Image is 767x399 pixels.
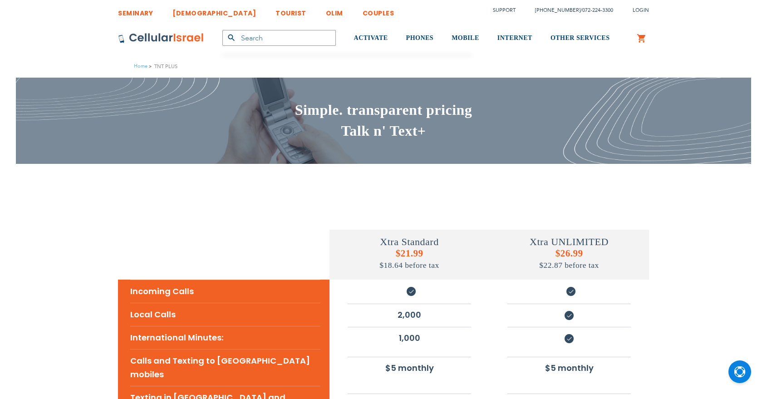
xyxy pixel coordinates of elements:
li: 1,000 [348,327,471,349]
span: $22.87 before tax [539,261,599,270]
li: $5 monthly [348,357,471,379]
span: INTERNET [497,34,532,41]
span: $18.64 before tax [379,261,439,270]
input: Search [222,30,336,46]
span: ACTIVATE [354,34,388,41]
a: SEMINARY [118,2,153,19]
li: $5 monthly [507,357,631,379]
h4: Xtra Standard [329,236,489,248]
li: Local Calls [130,303,320,326]
h2: Simple. transparent pricing [118,100,649,121]
h2: Talk n' Text+ [118,121,649,142]
img: Cellular Israel Logo [118,33,204,44]
a: 072-224-3300 [582,7,613,14]
a: OLIM [326,2,343,19]
span: Login [633,7,649,14]
a: OTHER SERVICES [551,21,610,55]
a: ACTIVATE [354,21,388,55]
a: PHONES [406,21,434,55]
li: Incoming Calls [130,280,320,303]
a: COUPLES [363,2,394,19]
strong: TNT PLUS [154,62,177,71]
span: PHONES [406,34,434,41]
h5: $21.99 [329,248,489,271]
h4: Xtra UNLIMITED [489,236,649,248]
a: TOURIST [275,2,306,19]
a: [DEMOGRAPHIC_DATA] [172,2,256,19]
li: / [526,4,613,17]
a: [PHONE_NUMBER] [535,7,580,14]
h5: $26.99 [489,248,649,271]
a: Home [134,63,147,69]
a: MOBILE [452,21,479,55]
li: Calls and Texting to [GEOGRAPHIC_DATA] mobiles [130,349,320,386]
li: International Minutes: [130,326,320,349]
span: MOBILE [452,34,479,41]
a: INTERNET [497,21,532,55]
a: Support [493,7,516,14]
li: 2,000 [348,304,471,325]
span: OTHER SERVICES [551,34,610,41]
